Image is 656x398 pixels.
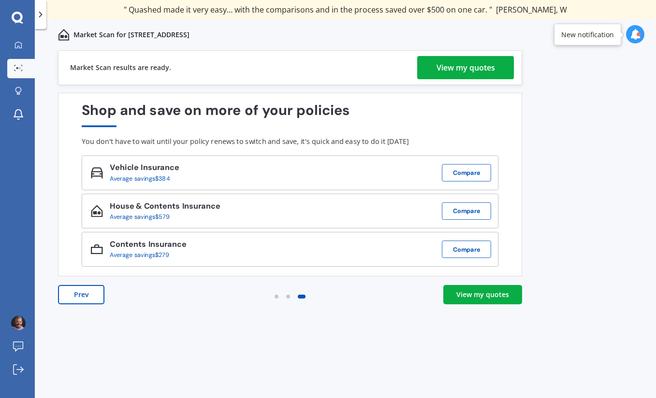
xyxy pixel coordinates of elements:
button: Compare [442,164,491,182]
img: House & Contents_icon [91,205,103,217]
div: Average savings $384 [110,175,172,183]
span: Insurance [146,239,187,250]
a: View my quotes [417,56,514,79]
div: House & Contents [110,201,220,213]
span: Insurance [180,201,220,212]
button: Prev [58,285,104,304]
div: Market Scan results are ready. [70,51,171,85]
img: home-and-contents.b802091223b8502ef2dd.svg [58,29,70,41]
div: Average savings $579 [110,213,213,221]
img: Contents_icon [91,243,103,255]
div: Shop and save on more of your policies [82,102,498,127]
a: View my quotes [443,285,522,304]
div: Average savings $279 [110,252,179,259]
img: Vehicle_icon [91,167,103,179]
div: Vehicle [110,163,179,175]
div: New notification [561,30,614,40]
div: You don't have to wait until your policy renews to switch and save, it's quick and easy to do it ... [82,137,498,146]
span: Insurance [139,162,179,173]
button: Compare [442,241,491,258]
p: Market Scan for [STREET_ADDRESS] [73,30,190,40]
div: Contents [110,240,186,252]
button: Compare [442,202,491,220]
div: View my quotes [456,290,509,299]
img: ACg8ocIwCcffKPyI866SntymfepCs8E3rPCfoa4AL6EMUS5q14WdGBfY=s96-c [11,316,26,330]
div: View my quotes [437,56,495,79]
